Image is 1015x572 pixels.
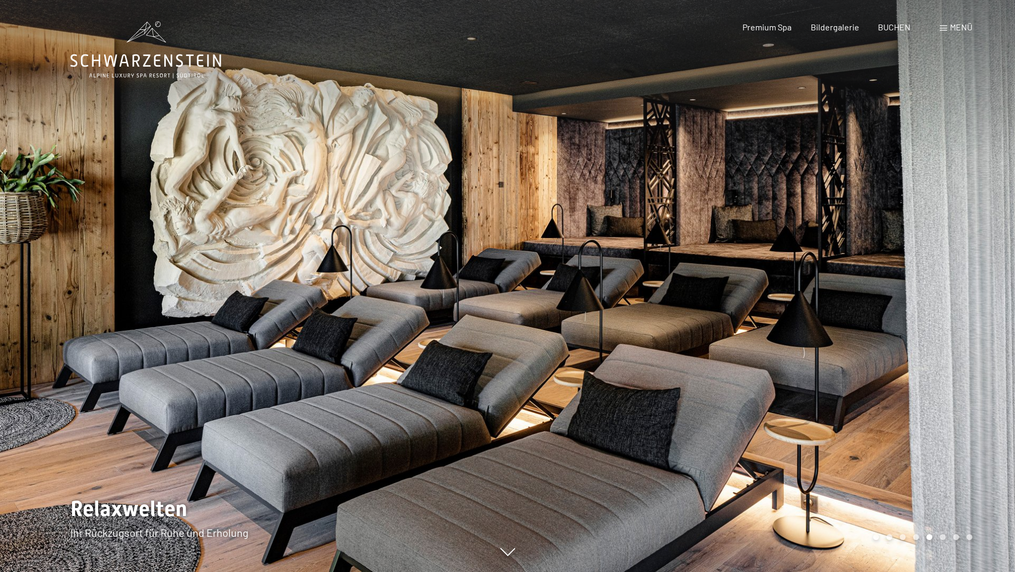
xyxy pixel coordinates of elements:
div: Carousel Page 1 [873,534,879,540]
div: Carousel Page 5 (Current Slide) [926,534,932,540]
a: Premium Spa [742,22,792,32]
a: BUCHEN [878,22,910,32]
div: Carousel Page 8 [966,534,972,540]
div: Carousel Page 2 [886,534,892,540]
div: Carousel Page 6 [940,534,946,540]
div: Carousel Pagination [869,534,972,540]
div: Carousel Page 3 [900,534,906,540]
span: Menü [950,22,972,32]
a: Bildergalerie [811,22,859,32]
div: Carousel Page 7 [953,534,959,540]
div: Carousel Page 4 [913,534,919,540]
